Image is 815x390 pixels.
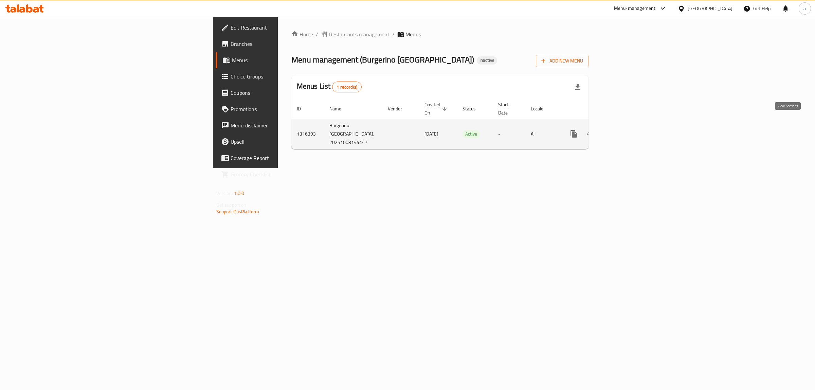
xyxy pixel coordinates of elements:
td: All [525,119,560,149]
span: Coupons [231,89,344,97]
span: Menus [405,30,421,38]
span: Choice Groups [231,72,344,81]
span: Vendor [388,105,411,113]
a: Choice Groups [216,68,349,85]
a: Menu disclaimer [216,117,349,134]
a: Promotions [216,101,349,117]
a: Grocery Checklist [216,166,349,182]
span: Inactive [477,57,497,63]
span: Edit Restaurant [231,23,344,32]
span: Locale [531,105,552,113]
span: Version: [216,189,233,198]
div: Export file [569,79,586,95]
span: [DATE] [424,129,438,138]
span: Branches [231,40,344,48]
span: Upsell [231,138,344,146]
span: a [803,5,806,12]
span: Add New Menu [541,57,583,65]
button: more [566,126,582,142]
span: 1.0.0 [234,189,244,198]
span: Status [463,105,485,113]
div: [GEOGRAPHIC_DATA] [688,5,732,12]
button: Change Status [582,126,598,142]
span: Coverage Report [231,154,344,162]
a: Support.OpsPlatform [216,207,259,216]
span: ID [297,105,310,113]
nav: breadcrumb [291,30,589,38]
li: / [392,30,395,38]
span: Menu management ( Burgerino [GEOGRAPHIC_DATA] ) [291,52,474,67]
span: Start Date [498,101,517,117]
span: Name [329,105,350,113]
a: Edit Restaurant [216,19,349,36]
div: Total records count [332,82,362,92]
th: Actions [560,99,636,119]
button: Add New Menu [536,55,588,67]
span: Menu disclaimer [231,121,344,129]
a: Upsell [216,134,349,150]
td: - [493,119,525,149]
h2: Menus List [297,81,362,92]
a: Restaurants management [321,30,390,38]
span: Created On [424,101,449,117]
div: Menu-management [614,4,656,13]
div: Inactive [477,56,497,65]
span: Grocery Checklist [231,170,344,178]
span: Promotions [231,105,344,113]
a: Menus [216,52,349,68]
span: Get support on: [216,200,248,209]
span: Active [463,130,480,138]
table: enhanced table [291,99,636,149]
a: Coverage Report [216,150,349,166]
span: Restaurants management [329,30,390,38]
span: Menus [232,56,344,64]
a: Branches [216,36,349,52]
td: Burgerino [GEOGRAPHIC_DATA], 20251008144447 [324,119,382,149]
a: Coupons [216,85,349,101]
span: 1 record(s) [332,84,361,90]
